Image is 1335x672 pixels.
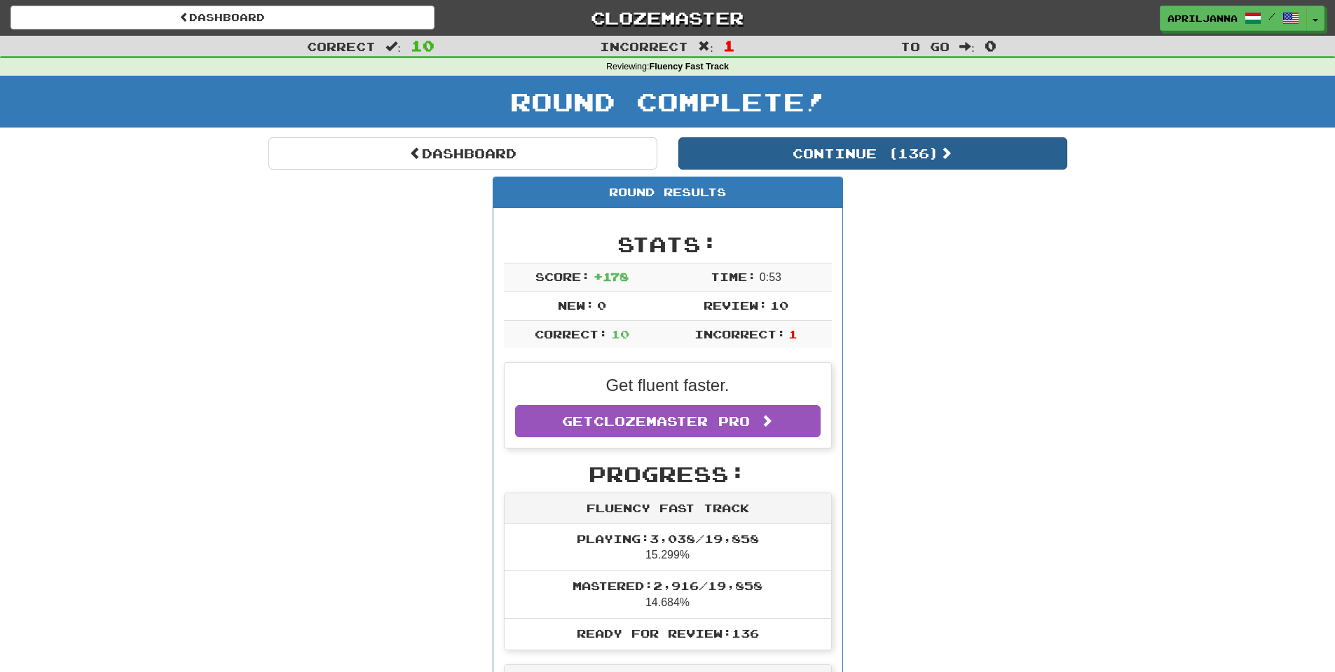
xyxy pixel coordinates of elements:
span: Correct [307,39,376,53]
span: Mastered: 2,916 / 19,858 [573,579,762,592]
span: To go [901,39,950,53]
div: Round Results [493,177,842,208]
span: : [385,41,401,53]
div: Fluency Fast Track [505,493,831,524]
span: Clozemaster Pro [594,413,750,429]
span: 10 [770,299,788,312]
span: : [959,41,975,53]
h2: Progress: [504,462,832,486]
span: 10 [411,37,434,54]
span: 1 [788,327,797,341]
button: Continue (136) [678,137,1067,170]
a: GetClozemaster Pro [515,405,821,437]
p: Get fluent faster. [515,373,821,397]
strong: Fluency Fast Track [650,62,729,71]
span: Incorrect [600,39,688,53]
span: Playing: 3,038 / 19,858 [577,532,759,545]
span: New: [558,299,594,312]
span: 0 [985,37,997,54]
span: 0 [597,299,606,312]
span: Incorrect: [694,327,786,341]
a: Dashboard [11,6,434,29]
span: 10 [611,327,629,341]
span: AprilJanna [1168,12,1238,25]
span: Review: [704,299,767,312]
span: Score: [535,270,590,283]
span: Time: [711,270,756,283]
a: AprilJanna / [1160,6,1307,31]
span: + 178 [594,270,629,283]
span: 0 : 53 [760,271,781,283]
h2: Stats: [504,233,832,256]
span: Ready for Review: 136 [577,626,759,640]
a: Clozemaster [456,6,879,30]
li: 14.684% [505,570,831,619]
h1: Round Complete! [5,88,1330,116]
span: 1 [723,37,735,54]
span: Correct: [535,327,608,341]
span: / [1268,11,1275,21]
a: Dashboard [268,137,657,170]
span: : [698,41,713,53]
li: 15.299% [505,524,831,572]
